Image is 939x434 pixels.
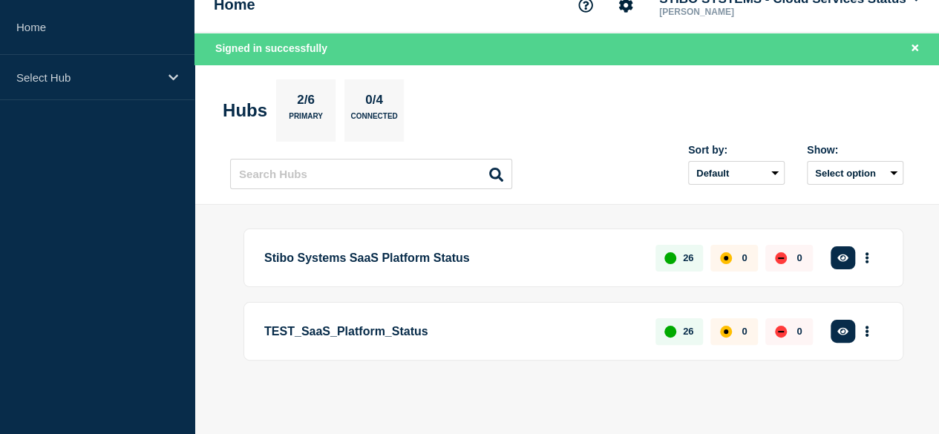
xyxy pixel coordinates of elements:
div: up [664,252,676,264]
span: Signed in successfully [215,42,327,54]
p: Stibo Systems SaaS Platform Status [264,244,638,272]
p: 26 [683,252,693,263]
div: down [775,326,787,338]
p: 0 [742,326,747,337]
p: 2/6 [292,93,321,112]
div: affected [720,326,732,338]
button: More actions [857,244,877,272]
p: Primary [289,112,323,128]
p: 0 [796,252,802,263]
div: Sort by: [688,144,785,156]
button: More actions [857,318,877,345]
p: 26 [683,326,693,337]
select: Sort by [688,161,785,185]
p: Connected [350,112,397,128]
div: affected [720,252,732,264]
p: 0/4 [360,93,389,112]
div: down [775,252,787,264]
div: up [664,326,676,338]
input: Search Hubs [230,159,512,189]
h2: Hubs [223,100,267,121]
div: Show: [807,144,903,156]
p: Select Hub [16,71,159,84]
button: Close banner [906,40,924,57]
button: Select option [807,161,903,185]
p: 0 [796,326,802,337]
p: [PERSON_NAME] [656,7,811,17]
p: TEST_SaaS_Platform_Status [264,318,638,345]
p: 0 [742,252,747,263]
